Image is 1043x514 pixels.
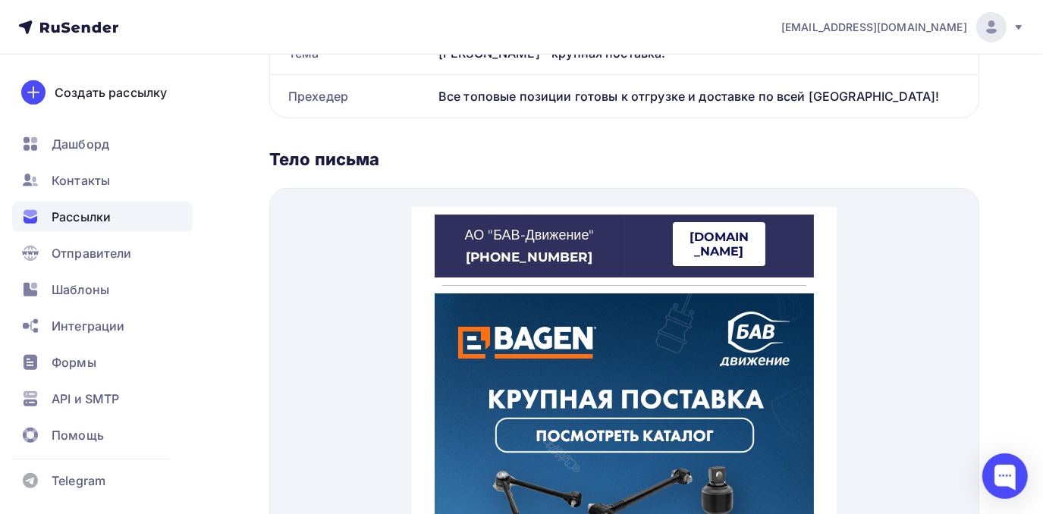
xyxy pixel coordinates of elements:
a: Шаблоны [12,274,193,305]
span: Шаблоны [52,281,109,299]
strong: [PHONE_NUMBER] [55,42,181,58]
a: Дашборд [12,129,193,159]
a: Рассылки [12,202,193,232]
span: Дашборд [52,135,109,153]
span: Интеграции [52,317,124,335]
span: Telegram [52,472,105,490]
div: Создать рассылку [55,83,167,102]
strong: [DOMAIN_NAME] [278,23,337,52]
table: divider [30,78,394,79]
a: Отправители [12,238,193,268]
div: Тело письма [269,149,979,170]
span: [EMAIL_ADDRESS][DOMAIN_NAME] [781,20,967,35]
span: Рассылки [52,208,111,226]
span: Помощь [52,426,104,444]
span: Формы [52,353,96,371]
a: [EMAIL_ADDRESS][DOMAIN_NAME] [781,12,1025,42]
p: АО "БАВ-Движение" [30,19,205,38]
div: Прехедер [270,75,432,118]
a: Формы [12,347,193,378]
span: Отправители [52,244,132,262]
div: Все топовые позиции готовы к отгрузке и доставке по всей [GEOGRAPHIC_DATA]! [432,75,979,118]
a: [DOMAIN_NAME] [261,15,353,59]
span: Контакты [52,171,110,190]
a: Контакты [12,165,193,196]
span: API и SMTP [52,390,119,408]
